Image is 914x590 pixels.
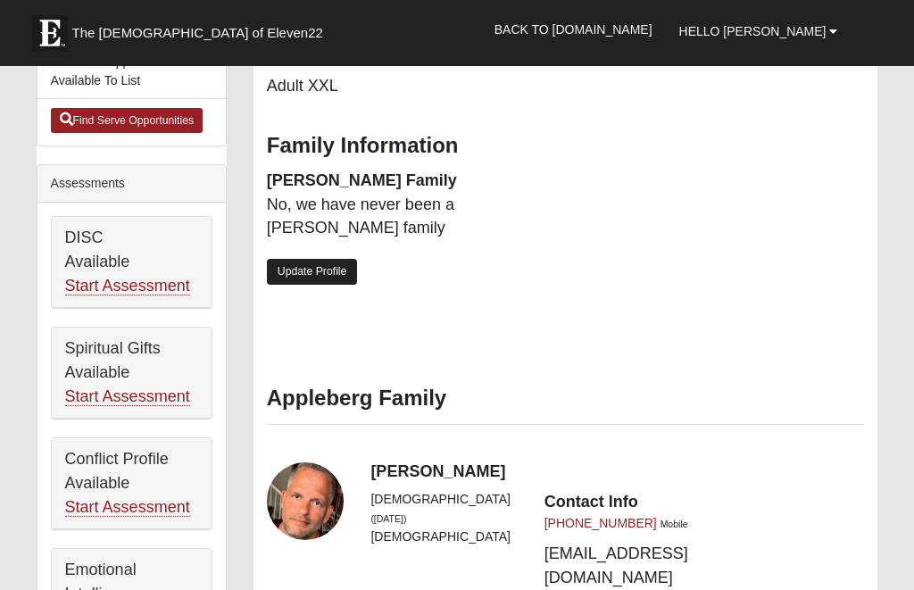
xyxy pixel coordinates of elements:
[544,516,657,530] a: [PHONE_NUMBER]
[370,490,517,528] li: [DEMOGRAPHIC_DATA]
[72,24,323,42] span: The [DEMOGRAPHIC_DATA] of Eleven22
[481,7,666,52] a: Back to [DOMAIN_NAME]
[32,15,68,51] img: Eleven22 logo
[661,519,688,529] small: Mobile
[370,513,406,524] small: ([DATE])
[52,328,212,419] div: Spiritual Gifts Available
[52,438,212,529] div: Conflict Profile Available
[65,387,190,406] a: Start Assessment
[65,277,190,295] a: Start Assessment
[267,386,865,411] h3: Appleberg Family
[267,259,358,285] a: Update Profile
[679,24,827,38] span: Hello [PERSON_NAME]
[37,44,226,99] li: No Serve Opportunities Available To List
[267,75,553,98] dd: Adult XXL
[52,217,212,308] div: DISC Available
[666,9,852,54] a: Hello [PERSON_NAME]
[51,108,204,133] a: Find Serve Opportunities
[370,528,517,546] li: [DEMOGRAPHIC_DATA]
[267,170,553,193] dt: [PERSON_NAME] Family
[544,493,638,511] strong: Contact Info
[531,490,704,590] div: [EMAIL_ADDRESS][DOMAIN_NAME]
[267,462,345,540] a: View Fullsize Photo
[370,462,864,482] h4: [PERSON_NAME]
[37,165,226,203] div: Assessments
[23,6,380,51] a: The [DEMOGRAPHIC_DATA] of Eleven22
[65,498,190,517] a: Start Assessment
[267,133,865,159] h3: Family Information
[267,194,553,239] dd: No, we have never been a [PERSON_NAME] family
